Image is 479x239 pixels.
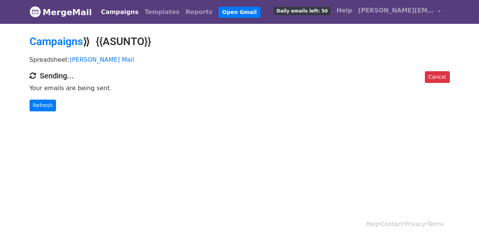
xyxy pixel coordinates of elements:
[355,3,444,21] a: [PERSON_NAME][EMAIL_ADDRESS][PERSON_NAME][DOMAIN_NAME]
[334,3,355,18] a: Help
[30,35,83,48] a: Campaigns
[218,7,261,18] a: Open Gmail
[30,56,450,64] p: Spreadsheet:
[30,35,450,48] h2: ⟫ {{ASUNTO}}
[30,4,92,20] a: MergeMail
[274,7,330,15] span: Daily emails left: 50
[381,221,403,228] a: Contact
[271,3,333,18] a: Daily emails left: 50
[30,84,450,92] p: Your emails are being sent.
[98,5,142,20] a: Campaigns
[183,5,215,20] a: Reports
[425,71,449,83] a: Cancel
[30,100,56,111] a: Refresh
[30,71,450,80] h4: Sending...
[427,221,444,228] a: Terms
[142,5,183,20] a: Templates
[358,6,434,15] span: [PERSON_NAME][EMAIL_ADDRESS][PERSON_NAME][DOMAIN_NAME]
[70,56,134,63] a: [PERSON_NAME] Mail
[405,221,425,228] a: Privacy
[30,6,41,17] img: MergeMail logo
[366,221,379,228] a: Help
